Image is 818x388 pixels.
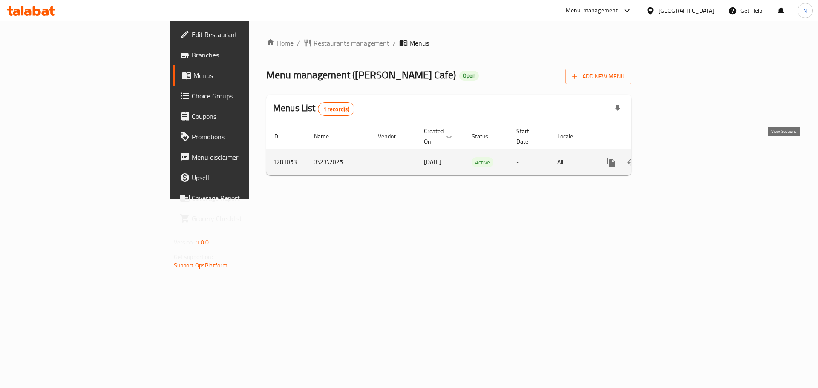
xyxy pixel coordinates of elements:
[174,237,195,248] span: Version:
[192,50,300,60] span: Branches
[550,149,594,175] td: All
[174,260,228,271] a: Support.OpsPlatform
[472,158,493,167] span: Active
[192,29,300,40] span: Edit Restaurant
[266,38,631,48] nav: breadcrumb
[459,71,479,81] div: Open
[266,65,456,84] span: Menu management ( [PERSON_NAME] Cafe )
[173,65,306,86] a: Menus
[472,157,493,167] div: Active
[192,152,300,162] span: Menu disclaimer
[192,172,300,183] span: Upsell
[173,86,306,106] a: Choice Groups
[601,152,622,172] button: more
[192,91,300,101] span: Choice Groups
[273,102,354,116] h2: Menus List
[510,149,550,175] td: -
[572,71,625,82] span: Add New Menu
[307,149,371,175] td: 3\23\2025
[173,147,306,167] a: Menu disclaimer
[424,156,441,167] span: [DATE]
[409,38,429,48] span: Menus
[192,132,300,142] span: Promotions
[393,38,396,48] li: /
[173,188,306,208] a: Coverage Report
[424,126,455,147] span: Created On
[557,131,584,141] span: Locale
[566,6,618,16] div: Menu-management
[173,106,306,126] a: Coupons
[565,69,631,84] button: Add New Menu
[658,6,714,15] div: [GEOGRAPHIC_DATA]
[173,45,306,65] a: Branches
[622,152,642,172] button: Change Status
[192,193,300,203] span: Coverage Report
[314,38,389,48] span: Restaurants management
[266,124,690,175] table: enhanced table
[459,72,479,79] span: Open
[173,126,306,147] a: Promotions
[318,102,355,116] div: Total records count
[803,6,807,15] span: N
[173,208,306,229] a: Grocery Checklist
[173,24,306,45] a: Edit Restaurant
[314,131,340,141] span: Name
[303,38,389,48] a: Restaurants management
[273,131,289,141] span: ID
[173,167,306,188] a: Upsell
[192,213,300,224] span: Grocery Checklist
[193,70,300,80] span: Menus
[472,131,499,141] span: Status
[594,124,690,149] th: Actions
[192,111,300,121] span: Coupons
[516,126,540,147] span: Start Date
[196,237,209,248] span: 1.0.0
[174,251,213,262] span: Get support on:
[378,131,407,141] span: Vendor
[608,99,628,119] div: Export file
[318,105,354,113] span: 1 record(s)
